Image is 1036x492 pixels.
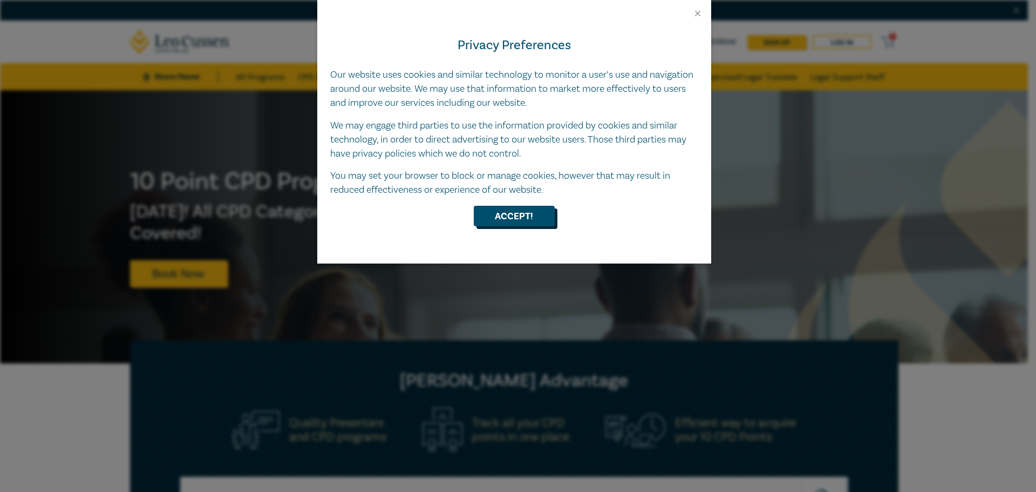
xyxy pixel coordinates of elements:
[330,68,698,110] p: Our website uses cookies and similar technology to monitor a user’s use and navigation around our...
[330,169,698,197] p: You may set your browser to block or manage cookies, however that may result in reduced effective...
[330,119,698,161] p: We may engage third parties to use the information provided by cookies and similar technology, in...
[330,36,698,55] h4: Privacy Preferences
[474,206,555,226] button: Accept!
[693,9,703,18] button: Close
